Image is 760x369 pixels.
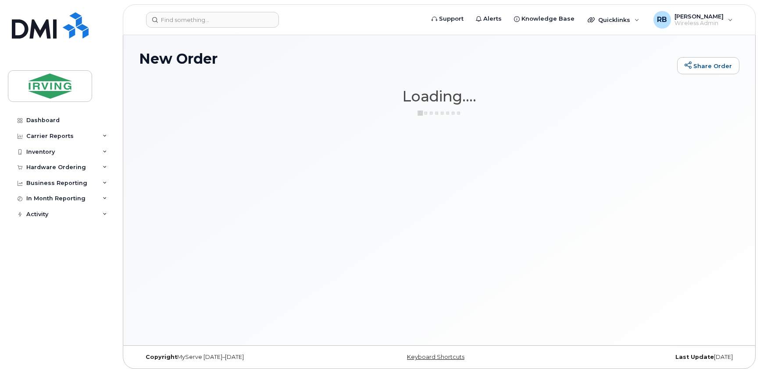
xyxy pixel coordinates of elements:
[139,51,673,66] h1: New Order
[675,354,714,360] strong: Last Update
[417,110,461,116] img: ajax-loader-3a6953c30dc77f0bf724df975f13086db4f4c1262e45940f03d1251963f1bf2e.gif
[407,354,464,360] a: Keyboard Shortcuts
[539,354,739,361] div: [DATE]
[139,354,339,361] div: MyServe [DATE]–[DATE]
[146,354,177,360] strong: Copyright
[139,88,739,104] h1: Loading....
[677,57,739,75] a: Share Order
